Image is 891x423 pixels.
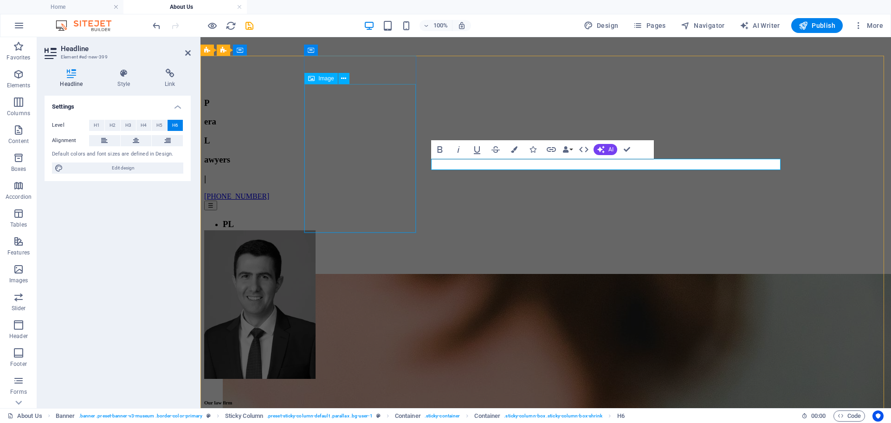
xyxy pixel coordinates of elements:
[420,20,452,31] button: 100%
[110,120,116,131] span: H2
[736,18,784,33] button: AI Writer
[79,410,203,422] span: . banner .preset-banner-v3-museum .border-color-primary
[791,18,843,33] button: Publish
[9,277,28,284] p: Images
[6,54,30,61] p: Favorites
[45,96,191,112] h4: Settings
[11,165,26,173] p: Boxes
[102,69,149,88] h4: Style
[677,18,729,33] button: Navigator
[542,140,560,159] button: Link
[7,110,30,117] p: Columns
[487,140,504,159] button: Strikethrough
[225,20,236,31] button: reload
[56,410,625,422] nav: breadcrumb
[12,305,26,312] p: Slider
[450,140,467,159] button: Italic (Ctrl+I)
[45,69,102,88] h4: Headline
[561,140,574,159] button: Data Bindings
[7,410,42,422] a: Click to cancel selection. Double-click to open Pages
[633,21,665,30] span: Pages
[8,137,29,145] p: Content
[575,140,593,159] button: HTML
[799,21,835,30] span: Publish
[838,410,861,422] span: Code
[458,21,466,30] i: On resize automatically adjust zoom level to fit chosen device.
[151,20,162,31] i: Undo: Paste (Ctrl+Z)
[66,163,181,174] span: Edit design
[244,20,255,31] i: Save (Ctrl+S)
[618,140,636,159] button: Confirm (Ctrl+⏎)
[105,120,120,131] button: H2
[376,413,381,418] i: This element is a customizable preset
[136,120,152,131] button: H4
[818,412,819,419] span: :
[52,120,89,131] label: Level
[225,410,263,422] span: Click to select. Double-click to edit
[244,20,255,31] button: save
[524,140,542,159] button: Icons
[156,120,162,131] span: H5
[152,120,167,131] button: H5
[226,20,236,31] i: Reload page
[850,18,887,33] button: More
[52,135,89,146] label: Alignment
[7,249,30,256] p: Features
[425,410,460,422] span: . sticky-container
[172,120,178,131] span: H6
[149,69,191,88] h4: Link
[811,410,826,422] span: 00 00
[608,147,613,152] span: AI
[6,193,32,201] p: Accordion
[61,53,172,61] h3: Element #ed-new-399
[801,410,826,422] h6: Session time
[267,410,373,422] span: . preset-sticky-column-default .parallax .bg-user-1
[505,140,523,159] button: Colors
[7,82,31,89] p: Elements
[594,144,617,155] button: AI
[740,21,780,30] span: AI Writer
[431,140,449,159] button: Bold (Ctrl+B)
[52,163,183,174] button: Edit design
[474,410,500,422] span: Click to select. Double-click to edit
[52,150,183,158] div: Default colors and font sizes are defined in Design.
[833,410,865,422] button: Code
[125,120,131,131] span: H3
[123,2,247,12] h4: About Us
[61,45,191,53] h2: Headline
[468,140,486,159] button: Underline (Ctrl+U)
[872,410,884,422] button: Usercentrics
[433,20,448,31] h6: 100%
[318,76,334,81] span: Image
[584,21,619,30] span: Design
[10,360,27,368] p: Footer
[580,18,622,33] button: Design
[53,20,123,31] img: Editor Logo
[617,410,625,422] span: Click to select. Double-click to edit
[9,332,28,340] p: Header
[141,120,147,131] span: H4
[89,120,104,131] button: H1
[629,18,669,33] button: Pages
[504,410,602,422] span: . sticky-column-box .sticky-column-box-shrink
[207,20,218,31] button: Click here to leave preview mode and continue editing
[10,221,27,228] p: Tables
[168,120,183,131] button: H6
[681,21,725,30] span: Navigator
[207,413,211,418] i: This element is a customizable preset
[580,18,622,33] div: Design (Ctrl+Alt+Y)
[94,120,100,131] span: H1
[395,410,421,422] span: Click to select. Double-click to edit
[56,410,75,422] span: Click to select. Double-click to edit
[10,388,27,396] p: Forms
[854,21,883,30] span: More
[121,120,136,131] button: H3
[151,20,162,31] button: undo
